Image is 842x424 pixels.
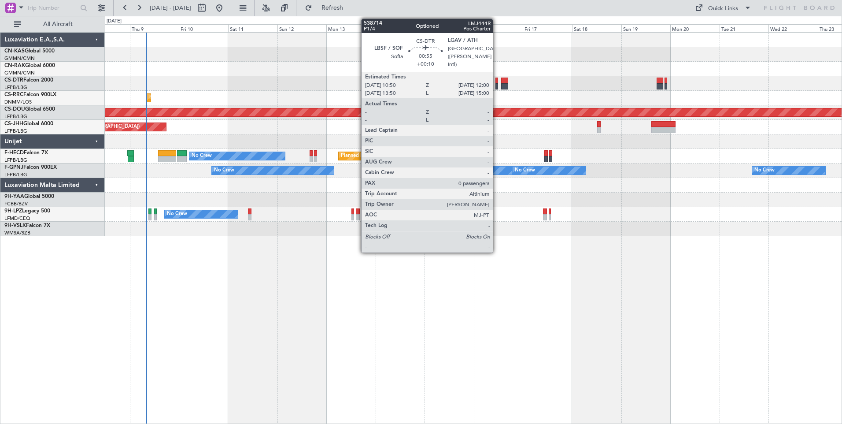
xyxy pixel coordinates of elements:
div: Fri 17 [523,24,572,32]
a: CS-RRCFalcon 900LX [4,92,56,97]
a: LFPB/LBG [4,84,27,91]
span: Refresh [314,5,351,11]
span: CS-RRC [4,92,23,97]
a: CS-DOUGlobal 6500 [4,107,55,112]
a: LFMD/CEQ [4,215,30,222]
a: 9H-YAAGlobal 5000 [4,194,54,199]
span: [DATE] - [DATE] [150,4,191,12]
span: All Aircraft [23,21,93,27]
button: Refresh [301,1,354,15]
span: CN-RAK [4,63,25,68]
div: Mon 13 [326,24,376,32]
a: CN-RAKGlobal 6000 [4,63,55,68]
div: No Crew [378,164,398,177]
a: GMMN/CMN [4,55,35,62]
span: F-GPNJ [4,165,23,170]
span: 9H-VSLK [4,223,26,228]
span: CS-DTR [4,78,23,83]
a: CS-JHHGlobal 6000 [4,121,53,126]
div: Planned Maint [GEOGRAPHIC_DATA] ([GEOGRAPHIC_DATA]) [341,149,480,163]
div: No Crew [192,149,212,163]
span: 9H-LPZ [4,208,22,214]
a: LFPB/LBG [4,157,27,164]
div: Sat 18 [572,24,621,32]
a: LFPB/LBG [4,128,27,134]
a: WMSA/SZB [4,230,30,236]
div: No Crew [167,208,187,221]
span: CN-KAS [4,48,25,54]
a: LFPB/LBG [4,171,27,178]
a: 9H-VSLKFalcon 7X [4,223,50,228]
a: DNMM/LOS [4,99,32,105]
div: Tue 21 [720,24,769,32]
div: Sun 19 [621,24,671,32]
div: Thu 9 [130,24,179,32]
a: FCBB/BZV [4,201,28,207]
div: Fri 10 [179,24,228,32]
a: 9H-LPZLegacy 500 [4,208,50,214]
a: CS-DTRFalcon 2000 [4,78,53,83]
div: No Crew [754,164,775,177]
span: 9H-YAA [4,194,24,199]
div: No Crew [515,164,535,177]
div: [DATE] [107,18,122,25]
a: F-GPNJFalcon 900EX [4,165,57,170]
input: Trip Number [27,1,78,15]
div: Wed 22 [768,24,818,32]
a: CN-KASGlobal 5000 [4,48,55,54]
div: Wed 15 [425,24,474,32]
span: CS-DOU [4,107,25,112]
div: Planned Maint Lagos ([PERSON_NAME]) [149,91,240,104]
div: Quick Links [708,4,738,13]
button: Quick Links [691,1,756,15]
div: No Crew [214,164,234,177]
a: GMMN/CMN [4,70,35,76]
a: F-HECDFalcon 7X [4,150,48,156]
div: Sat 11 [228,24,277,32]
div: Thu 16 [474,24,523,32]
div: Sun 12 [277,24,327,32]
span: F-HECD [4,150,24,156]
a: LFPB/LBG [4,113,27,120]
span: CS-JHH [4,121,23,126]
div: Tue 14 [376,24,425,32]
button: All Aircraft [10,17,96,31]
div: Wed 8 [81,24,130,32]
div: Mon 20 [670,24,720,32]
